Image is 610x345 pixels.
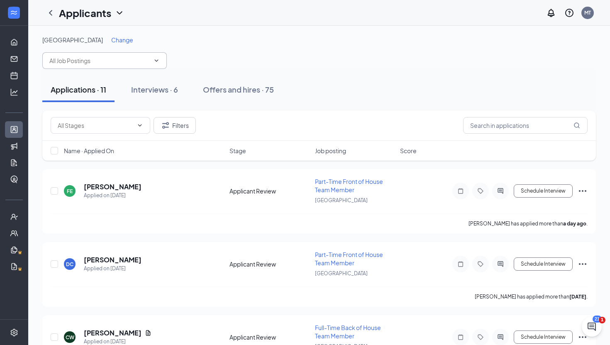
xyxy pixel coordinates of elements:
div: Applicant Review [229,187,310,195]
h5: [PERSON_NAME] [84,182,142,191]
b: a day ago [563,220,586,227]
div: CW [66,334,74,341]
svg: Note [456,261,466,267]
svg: Document [145,330,151,336]
svg: MagnifyingGlass [573,122,580,129]
svg: ActiveChat [495,261,505,267]
h5: [PERSON_NAME] [84,255,142,264]
svg: ChevronDown [137,122,143,129]
svg: Tag [476,261,486,267]
svg: Ellipses [578,259,588,269]
div: Applicant Review [229,260,310,268]
span: [GEOGRAPHIC_DATA] [315,197,368,203]
p: [PERSON_NAME] has applied more than . [468,220,588,227]
svg: Tag [476,188,486,194]
input: Search in applications [463,117,588,134]
svg: Note [456,334,466,340]
h1: Applicants [59,6,111,20]
input: All Stages [58,121,133,130]
svg: ActiveChat [495,334,505,340]
svg: QuestionInfo [564,8,574,18]
svg: Notifications [546,8,556,18]
span: [GEOGRAPHIC_DATA] [315,270,368,276]
svg: Note [456,188,466,194]
svg: Analysis [10,88,18,96]
div: Interviews · 6 [131,84,178,95]
span: 1 [599,317,605,323]
span: Part-Time Front of House Team Member [315,178,383,193]
svg: ActiveChat [495,188,505,194]
span: Change [111,36,133,44]
span: Full-Time Back of House Team Member [315,324,381,340]
svg: WorkstreamLogo [10,8,18,17]
svg: ChevronLeft [46,8,56,18]
div: DC [66,261,73,268]
span: Score [400,147,417,155]
svg: Tag [476,334,486,340]
b: [DATE] [569,294,586,300]
div: FE [67,188,73,195]
div: MT [584,9,591,16]
iframe: Intercom live chat [582,317,602,337]
svg: Ellipses [578,186,588,196]
input: All Job Postings [49,56,150,65]
div: Applicant Review [229,333,310,341]
svg: Filter [161,120,171,130]
button: Schedule Interview [514,257,573,271]
h5: [PERSON_NAME] [84,328,142,338]
div: Applied on [DATE] [84,264,142,273]
span: Name · Applied On [64,147,114,155]
svg: UserCheck [10,213,18,221]
button: Filter Filters [154,117,196,134]
span: Stage [229,147,246,155]
svg: Settings [10,328,18,337]
svg: ChevronDown [115,8,124,18]
button: Schedule Interview [514,184,573,198]
span: [GEOGRAPHIC_DATA] [42,36,103,44]
svg: ChevronDown [153,57,160,64]
div: 21 [593,316,602,323]
div: Offers and hires · 75 [203,84,274,95]
div: Applications · 11 [51,84,106,95]
button: Schedule Interview [514,330,573,344]
p: [PERSON_NAME] has applied more than . [475,293,588,300]
div: Applied on [DATE] [84,191,142,200]
svg: Ellipses [578,332,588,342]
span: Job posting [315,147,346,155]
span: Part-Time Front of House Team Member [315,251,383,267]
